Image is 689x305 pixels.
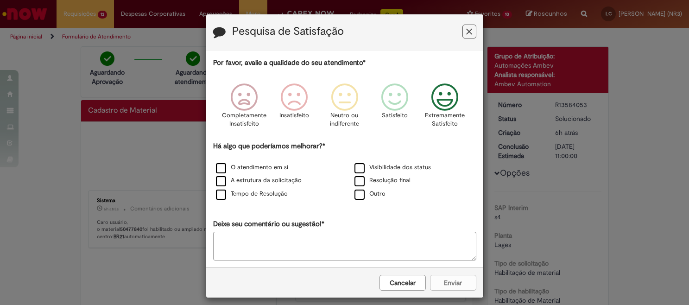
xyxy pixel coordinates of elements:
p: Insatisfeito [279,111,309,120]
p: Extremamente Satisfeito [425,111,465,128]
div: Neutro ou indiferente [321,76,368,140]
label: O atendimento em si [216,163,288,172]
label: A estrutura da solicitação [216,176,302,185]
p: Satisfeito [382,111,408,120]
label: Deixe seu comentário ou sugestão!* [213,219,324,229]
div: Insatisfeito [271,76,318,140]
div: Extremamente Satisfeito [421,76,468,140]
div: Há algo que poderíamos melhorar?* [213,141,476,201]
div: Completamente Insatisfeito [221,76,268,140]
label: Pesquisa de Satisfação [232,25,344,38]
label: Outro [354,190,386,198]
label: Tempo de Resolução [216,190,288,198]
button: Cancelar [379,275,426,291]
label: Por favor, avalie a qualidade do seu atendimento* [213,58,366,68]
div: Satisfeito [371,76,418,140]
label: Resolução final [354,176,411,185]
p: Neutro ou indiferente [328,111,361,128]
p: Completamente Insatisfeito [222,111,266,128]
label: Visibilidade dos status [354,163,431,172]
